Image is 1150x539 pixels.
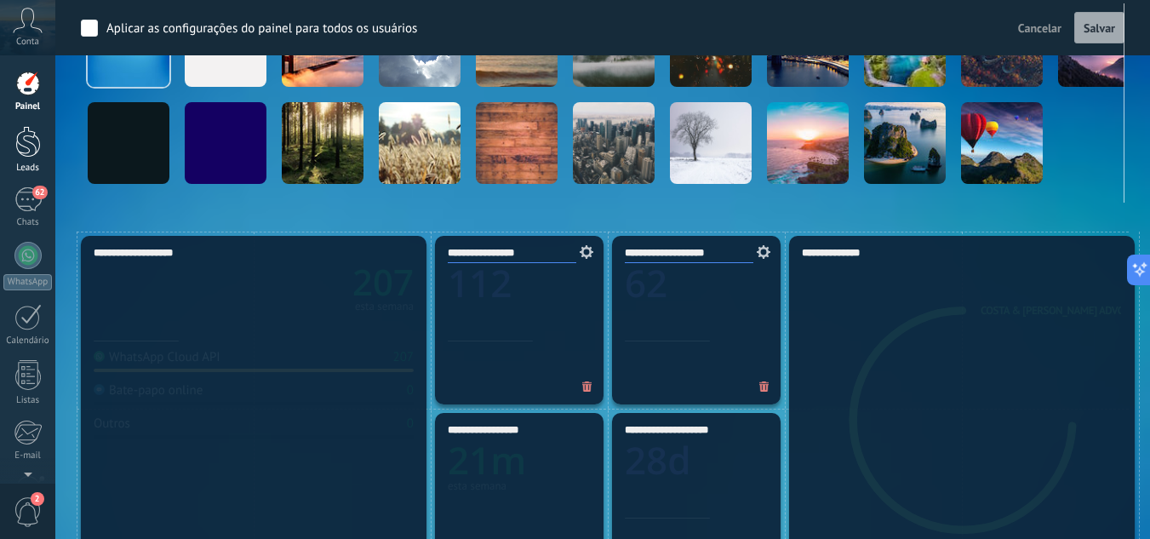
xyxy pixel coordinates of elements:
[16,37,39,48] span: Conta
[3,335,53,347] div: Calendário
[1018,20,1061,36] span: Cancelar
[32,186,47,199] span: 62
[1011,15,1068,41] button: Cancelar
[1074,12,1124,44] button: Salvar
[106,20,417,37] div: Aplicar as configurações do painel para todos os usuários
[3,450,53,462] div: E-mail
[3,274,52,290] div: WhatsApp
[3,163,53,174] div: Leads
[1084,22,1115,34] span: Salvar
[3,217,53,228] div: Chats
[3,101,53,112] div: Painel
[31,492,44,506] span: 2
[3,395,53,406] div: Listas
